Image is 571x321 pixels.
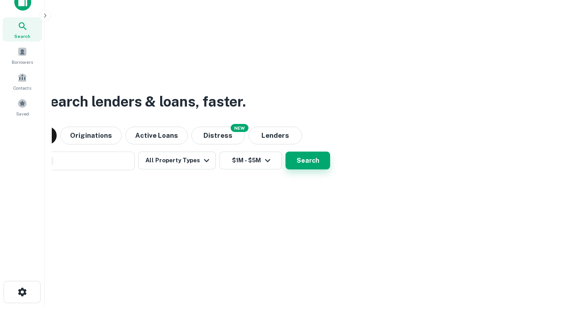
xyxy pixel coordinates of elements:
button: Originations [60,127,122,144]
button: Active Loans [125,127,188,144]
iframe: Chat Widget [526,250,571,292]
h3: Search lenders & loans, faster. [41,91,246,112]
button: Lenders [248,127,302,144]
button: Search [285,152,330,169]
button: All Property Types [138,152,216,169]
a: Saved [3,95,42,119]
a: Borrowers [3,43,42,67]
a: Search [3,17,42,41]
span: Contacts [13,84,31,91]
button: $1M - $5M [219,152,282,169]
span: Search [14,33,30,40]
button: Search distressed loans with lien and other non-mortgage details. [191,127,245,144]
div: NEW [231,124,248,132]
span: Saved [16,110,29,117]
span: Borrowers [12,58,33,66]
a: Contacts [3,69,42,93]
